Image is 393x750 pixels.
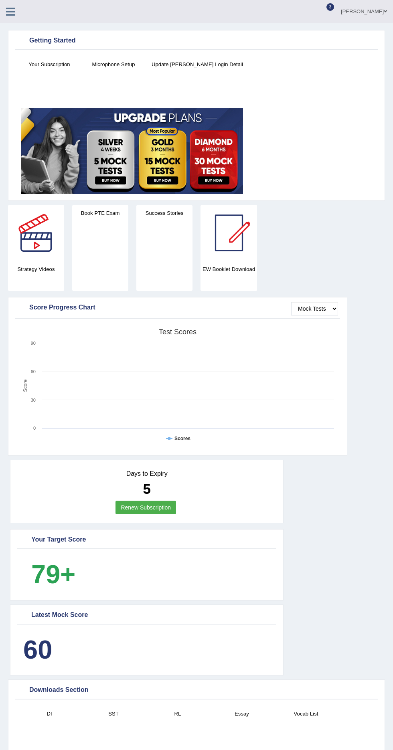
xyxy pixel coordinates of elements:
[85,710,142,718] h4: SST
[31,369,36,374] text: 60
[150,710,206,718] h4: RL
[19,470,274,477] h4: Days to Expiry
[136,209,192,217] h4: Success Stories
[33,426,36,431] text: 0
[21,710,77,718] h4: DI
[143,481,150,497] b: 5
[17,35,376,47] div: Getting Started
[201,265,257,273] h4: EW Booklet Download
[21,108,243,194] img: small5.jpg
[31,398,36,402] text: 30
[174,436,190,441] tspan: Scores
[159,328,196,336] tspan: Test scores
[22,379,28,392] tspan: Score
[214,710,270,718] h4: Essay
[31,341,36,346] text: 90
[8,265,64,273] h4: Strategy Videos
[23,635,52,664] b: 60
[19,609,274,621] div: Latest Mock Score
[115,501,176,514] a: Renew Subscription
[72,209,128,217] h4: Book PTE Exam
[17,684,376,696] div: Downloads Section
[278,710,334,718] h4: Vocab List
[31,560,75,589] b: 79+
[21,60,77,69] h4: Your Subscription
[150,60,245,69] h4: Update [PERSON_NAME] Login Detail
[85,60,142,69] h4: Microphone Setup
[326,3,334,11] span: 3
[19,534,274,546] div: Your Target Score
[17,302,338,314] div: Score Progress Chart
